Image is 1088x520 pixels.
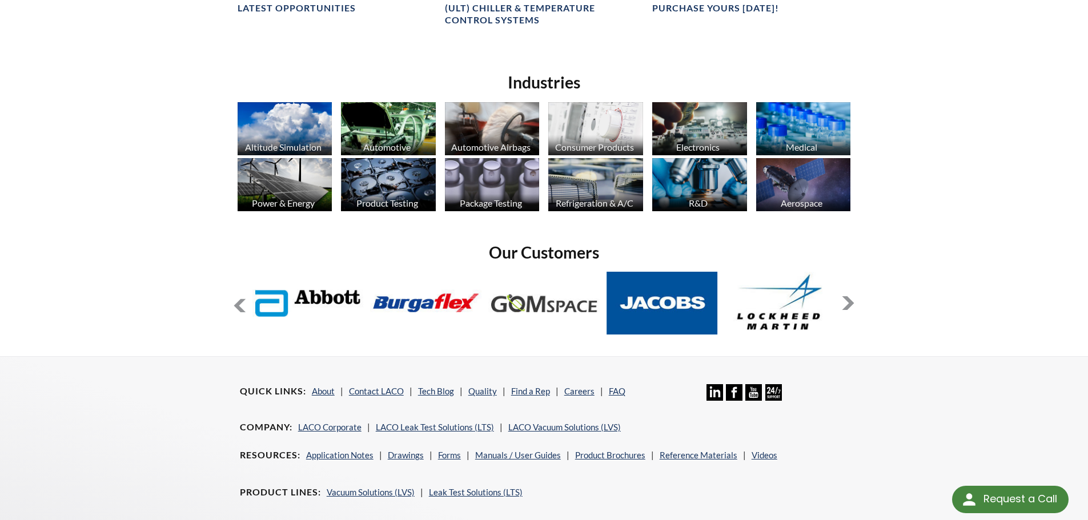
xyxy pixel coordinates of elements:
div: Request a Call [983,486,1057,512]
a: Product Testing [341,158,436,214]
a: Medical [756,102,851,158]
img: industry_ProductTesting_670x376.jpg [341,158,436,211]
a: LACO Corporate [298,422,362,432]
a: Vacuum Solutions (LVS) [327,487,415,497]
img: industry_Medical_670x376.jpg [756,102,851,155]
h4: Company [240,421,292,433]
a: Refrigeration & A/C [548,158,643,214]
img: industry_Package_670x376.jpg [445,158,540,211]
div: Refrigeration & A/C [547,197,642,208]
a: Reference Materials [660,450,737,460]
img: industry_Consumer_670x376.jpg [548,102,643,155]
a: Consumer Products [548,102,643,158]
img: industry_Power-2_670x376.jpg [238,158,332,211]
a: Tech Blog [418,386,454,396]
img: GOM-Space.jpg [488,272,600,334]
a: Manuals / User Guides [475,450,561,460]
img: round button [960,490,978,509]
img: industry_R_D_670x376.jpg [652,158,747,211]
img: Artboard_1.jpg [756,158,851,211]
img: 24/7 Support Icon [765,384,782,401]
a: Aerospace [756,158,851,214]
div: Request a Call [952,486,1069,513]
h2: Industries [233,72,856,93]
a: Leak Test Solutions (LTS) [429,487,523,497]
a: Product Brochures [575,450,645,460]
a: Automotive Airbags [445,102,540,158]
a: Package Testing [445,158,540,214]
div: Automotive [339,142,435,152]
img: Abbott-Labs.jpg [252,272,364,334]
a: Altitude Simulation [238,102,332,158]
div: Aerospace [754,197,850,208]
a: FAQ [609,386,625,396]
h4: Resources [240,449,300,461]
h4: Quick Links [240,385,306,397]
img: industry_AltitudeSim_670x376.jpg [238,102,332,155]
img: industry_Auto-Airbag_670x376.jpg [445,102,540,155]
img: Jacobs.jpg [607,272,718,334]
a: Forms [438,450,461,460]
a: Application Notes [306,450,374,460]
img: Lockheed-Martin.jpg [725,272,836,334]
a: About [312,386,335,396]
img: industry_Automotive_670x376.jpg [341,102,436,155]
a: 24/7 Support [765,392,782,402]
a: Quality [468,386,497,396]
div: Product Testing [339,197,435,208]
a: LACO Leak Test Solutions (LTS) [376,422,494,432]
div: R&D [651,197,746,208]
a: Electronics [652,102,747,158]
a: LACO Vacuum Solutions (LVS) [508,422,621,432]
div: Altitude Simulation [236,142,331,152]
img: Burgaflex.jpg [371,272,482,334]
div: Power & Energy [236,197,331,208]
a: R&D [652,158,747,214]
a: Careers [564,386,595,396]
h2: Our Customers [233,242,856,263]
div: Medical [754,142,850,152]
div: Electronics [651,142,746,152]
a: Power & Energy [238,158,332,214]
img: industry_HVAC_670x376.jpg [548,158,643,211]
div: Consumer Products [547,142,642,152]
div: Package Testing [443,197,539,208]
a: Automotive [341,102,436,158]
a: Drawings [388,450,424,460]
a: Videos [752,450,777,460]
a: Find a Rep [511,386,550,396]
div: Automotive Airbags [443,142,539,152]
img: industry_Electronics_670x376.jpg [652,102,747,155]
h4: Product Lines [240,486,321,498]
a: Contact LACO [349,386,404,396]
